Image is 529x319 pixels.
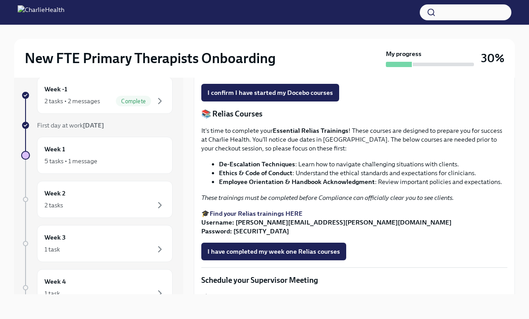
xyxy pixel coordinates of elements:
a: Week 31 task [21,225,173,262]
li: : Review important policies and expectations. [219,177,507,186]
div: 2 tasks • 2 messages [44,97,100,105]
strong: Employee Orientation & Handbook Acknowledgment [219,178,375,186]
span: Complete [116,98,151,105]
h2: New FTE Primary Therapists Onboarding [25,49,276,67]
strong: Username: [PERSON_NAME][EMAIL_ADDRESS][PERSON_NAME][DOMAIN_NAME] Password: [SECURITY_DATA] [201,218,451,235]
a: Week -12 tasks • 2 messagesComplete [21,77,173,114]
a: Week 15 tasks • 1 message [21,137,173,174]
h6: Week 4 [44,277,66,286]
div: 1 task [44,289,60,298]
h6: Week 3 [44,233,66,242]
h6: Week 2 [44,188,66,198]
a: Week 22 tasks [21,181,173,218]
a: First day at work[DATE] [21,121,173,130]
button: I confirm I have started my Docebo courses [201,84,339,101]
p: 🎓 [201,209,507,236]
span: I confirm I have started my Docebo courses [207,88,333,97]
strong: Essential Relias Trainings [273,127,348,135]
li: : Understand the ethical standards and expectations for clinicians. [219,169,507,177]
p: Schedule your Supervisor Meeting [201,275,507,285]
span: I have completed my week one Relias courses [207,247,340,256]
h6: Week -1 [44,84,67,94]
h3: 30% [481,50,504,66]
h6: Week 1 [44,144,65,154]
strong: Ethics & Code of Conduct [219,169,292,177]
div: 1 task [44,245,60,254]
strong: De-Escalation Techniques [219,160,295,168]
strong: My progress [386,49,422,58]
li: : Learn how to navigate challenging situations with clients. [219,160,507,169]
img: CharlieHealth [18,5,64,19]
p: 📚 Relias Courses [201,109,507,119]
em: These trainings must be completed before Compliance can officially clear you to see clients. [201,194,454,202]
a: Find your Relias trainings HERE [210,210,303,218]
a: Week 41 task [21,269,173,306]
p: It's time to complete your ! These courses are designed to prepare you for success at Charlie Hea... [201,126,507,153]
div: 2 tasks [44,201,63,210]
span: First day at work [37,121,104,129]
strong: [DATE] [83,121,104,129]
p: It’s time to connect with your Clinical Supervisor, [PERSON_NAME]! Please schedule a time for you... [201,293,507,310]
button: I have completed my week one Relias courses [201,243,346,260]
div: 5 tasks • 1 message [44,157,97,165]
